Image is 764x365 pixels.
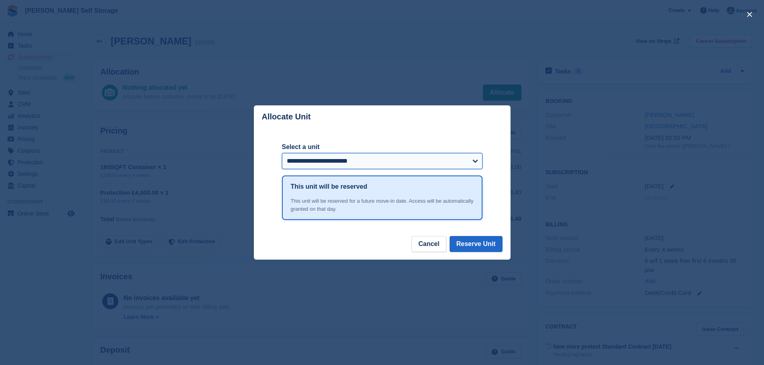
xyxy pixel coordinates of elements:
button: Cancel [411,236,446,252]
label: Select a unit [282,142,482,152]
p: Allocate Unit [262,112,311,121]
div: This unit will be reserved for a future move-in date. Access will be automatically granted on tha... [291,197,474,213]
h1: This unit will be reserved [291,182,367,192]
button: close [743,8,756,21]
button: Reserve Unit [450,236,503,252]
